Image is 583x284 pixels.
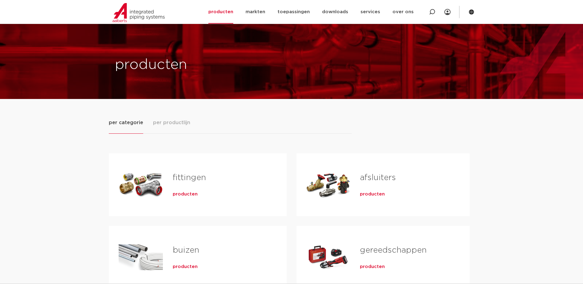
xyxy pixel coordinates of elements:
[360,174,396,182] a: afsluiters
[173,174,206,182] a: fittingen
[153,119,190,126] span: per productlijn
[360,246,427,254] a: gereedschappen
[173,264,198,270] a: producten
[173,246,199,254] a: buizen
[360,191,385,197] a: producten
[173,191,198,197] a: producten
[109,119,143,126] span: per categorie
[360,264,385,270] a: producten
[115,55,289,75] h1: producten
